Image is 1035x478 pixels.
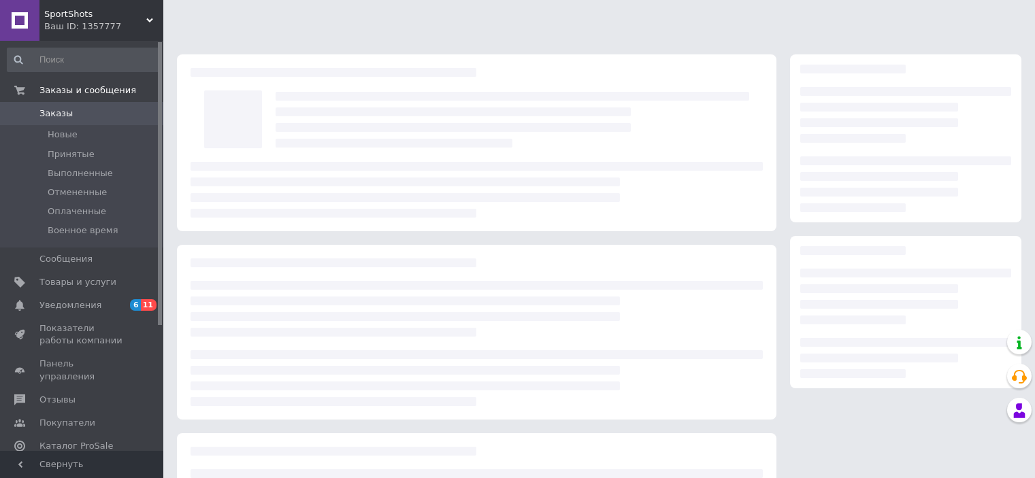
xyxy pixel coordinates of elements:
span: Каталог ProSale [39,440,113,452]
span: Панель управления [39,358,126,382]
span: Отзывы [39,394,76,406]
span: Отмененные [48,186,107,199]
span: Новые [48,129,78,141]
span: Уведомления [39,299,101,311]
span: Военное время [48,224,118,237]
span: 11 [141,299,157,311]
input: Поиск [7,48,161,72]
span: 6 [130,299,141,311]
span: Заказы [39,107,73,120]
span: SportShots [44,8,146,20]
div: Ваш ID: 1357777 [44,20,163,33]
span: Заказы и сообщения [39,84,136,97]
span: Показатели работы компании [39,322,126,347]
span: Сообщения [39,253,93,265]
span: Принятые [48,148,95,160]
span: Выполненные [48,167,113,180]
span: Покупатели [39,417,95,429]
span: Оплаченные [48,205,106,218]
span: Товары и услуги [39,276,116,288]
